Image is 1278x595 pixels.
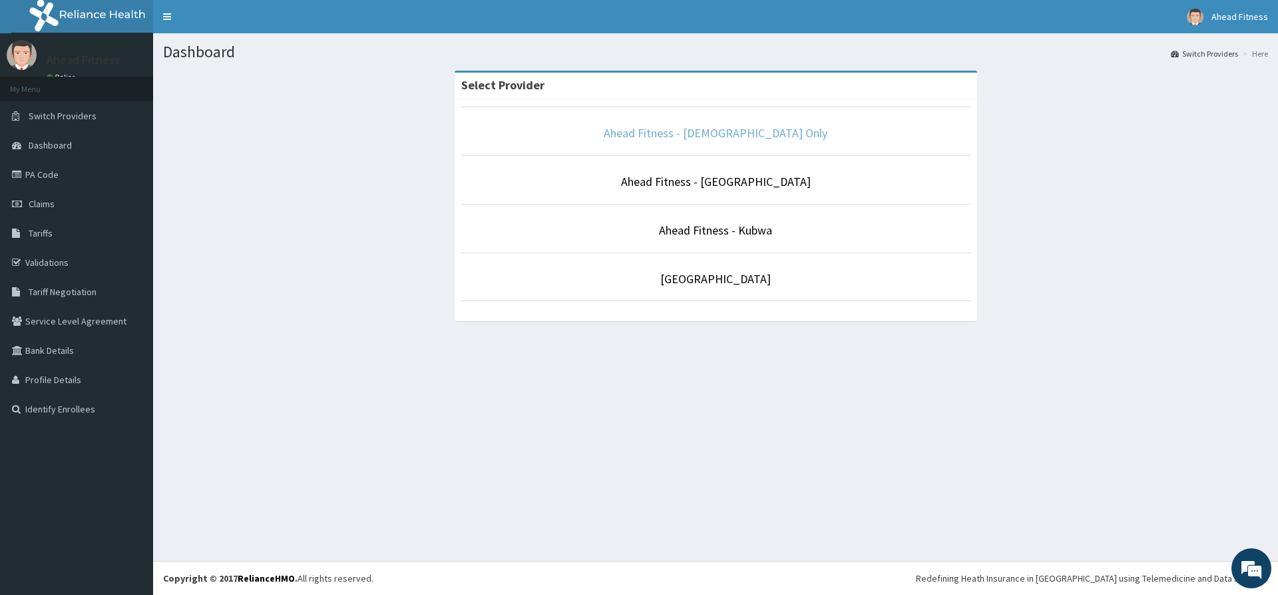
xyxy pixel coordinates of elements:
a: Online [47,73,79,82]
p: Ahead Fitness [47,54,120,66]
h1: Dashboard [163,43,1268,61]
li: Here [1239,48,1268,59]
a: [GEOGRAPHIC_DATA] [660,271,771,287]
a: RelianceHMO [238,572,295,584]
a: Switch Providers [1171,48,1238,59]
strong: Select Provider [461,77,544,93]
span: Tariff Negotiation [29,286,97,298]
span: Switch Providers [29,110,97,122]
span: Ahead Fitness [1211,11,1268,23]
span: Dashboard [29,139,72,151]
a: Ahead Fitness - [DEMOGRAPHIC_DATA] Only [604,125,827,141]
a: Ahead Fitness - Kubwa [659,223,772,238]
img: User Image [1187,9,1203,25]
a: Ahead Fitness - [GEOGRAPHIC_DATA] [621,174,811,189]
img: User Image [7,40,37,70]
span: Claims [29,198,55,210]
strong: Copyright © 2017 . [163,572,298,584]
div: Redefining Heath Insurance in [GEOGRAPHIC_DATA] using Telemedicine and Data Science! [916,572,1268,585]
footer: All rights reserved. [153,561,1278,595]
span: Tariffs [29,227,53,239]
